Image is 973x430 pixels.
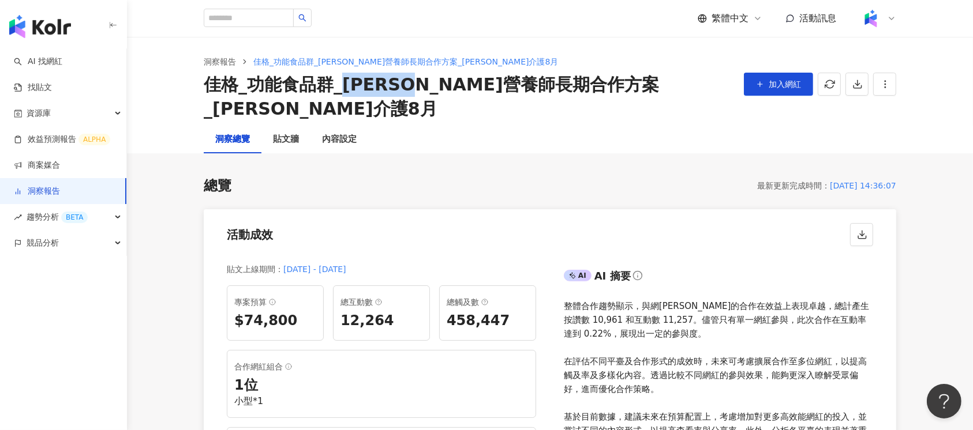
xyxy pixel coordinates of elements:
div: BETA [61,212,88,223]
div: AI [564,270,592,281]
span: 活動訊息 [799,13,836,24]
span: 競品分析 [27,230,59,256]
div: 最新更新完成時間 ： [757,179,830,193]
a: 找貼文 [14,82,52,93]
div: 專案預算 [234,295,316,309]
div: AI 摘要 [594,269,631,283]
span: 趨勢分析 [27,204,88,230]
div: 458,447 [447,311,529,331]
div: 總觸及數 [447,295,529,309]
span: search [298,14,306,22]
div: 合作網紅組合 [234,360,529,374]
div: 貼文上線期間 ： [227,262,283,276]
span: rise [14,213,22,221]
div: 總覽 [204,176,231,196]
div: 貼文牆 [273,133,299,146]
iframe: Help Scout Beacon - Open [927,384,961,418]
span: 資源庫 [27,100,51,126]
div: [DATE] - [DATE] [283,262,346,276]
div: 1 位 [234,376,529,395]
div: 內容設定 [322,133,357,146]
span: 繁體中文 [712,12,749,25]
div: [DATE] 14:36:07 [830,179,896,193]
a: 效益預測報告ALPHA [14,134,110,145]
div: 佳格_功能食品群_[PERSON_NAME]營養師長期合作方案_[PERSON_NAME]介護8月 [204,73,735,121]
div: 洞察總覽 [215,133,250,146]
div: 12,264 [340,311,422,331]
a: 洞察報告 [201,55,238,68]
div: 總互動數 [340,295,422,309]
span: 佳格_功能食品群_[PERSON_NAME]營養師長期合作方案_[PERSON_NAME]介護8月 [253,57,559,66]
button: 加入網紅 [744,73,813,96]
a: 商案媒合 [14,160,60,171]
div: $74,800 [234,311,316,331]
div: 活動成效 [227,227,273,243]
a: searchAI 找網紅 [14,56,62,67]
a: 洞察報告 [14,186,60,197]
div: AIAI 摘要 [564,267,873,290]
span: 加入網紅 [769,80,801,89]
img: logo [9,15,71,38]
img: Kolr%20app%20icon%20%281%29.png [860,7,882,29]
